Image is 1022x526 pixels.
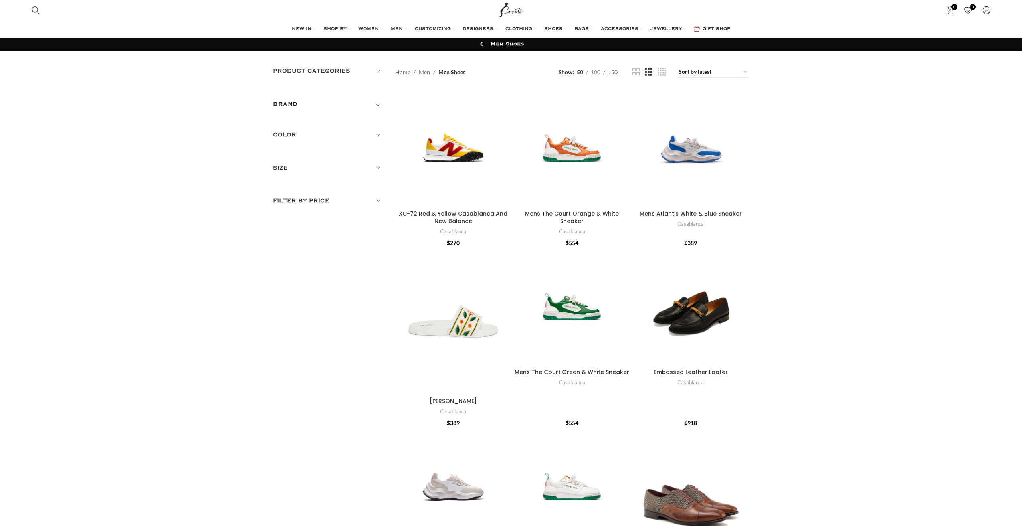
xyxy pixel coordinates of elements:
[601,21,642,37] a: ACCESSORIES
[678,67,749,78] select: Shop order
[505,26,532,32] span: CLOTHING
[601,26,638,32] span: ACCESSORIES
[684,419,697,426] bdi: 918
[28,2,44,18] a: Search
[292,21,315,37] a: NEW IN
[438,68,465,77] span: Men Shoes
[440,228,466,235] a: Casablanca
[463,21,497,37] a: DESIGNERS
[677,379,704,386] a: Casablanca
[574,26,589,32] span: BAGS
[273,196,383,205] h5: Filter by price
[650,21,686,37] a: JEWELLERY
[645,67,652,77] a: Grid view 3
[588,68,603,77] a: 100
[574,68,586,77] a: 50
[574,21,593,37] a: BAGS
[447,419,460,426] bdi: 389
[430,397,477,405] a: [PERSON_NAME]
[491,41,524,48] h1: Men Shoes
[440,408,466,415] a: Casablanca
[399,210,507,225] a: XC-72 Red & Yellow Casablanca And New Balance
[323,21,351,37] a: SHOP BY
[566,419,578,426] bdi: 554
[544,21,566,37] a: SHOES
[544,26,562,32] span: SHOES
[694,21,731,37] a: GIFT SHOP
[650,26,682,32] span: JEWELLERY
[273,99,383,114] div: Toggle filter
[559,228,585,235] a: Casablanca
[633,248,749,365] a: Embossed Leather Loafer
[608,69,618,75] span: 150
[505,21,536,37] a: CLOTHING
[566,239,578,246] bdi: 554
[447,419,450,426] span: $
[684,419,687,426] span: $
[358,21,383,37] a: WOMEN
[640,210,742,218] a: Mens Atlantis White & Blue Sneaker
[970,4,976,10] span: 0
[415,21,455,37] a: CUSTOMIZING
[395,248,512,394] a: Terry Slider
[566,239,569,246] span: $
[960,2,976,18] a: 0
[577,69,583,75] span: 50
[273,67,383,75] h5: Product categories
[605,68,620,77] a: 150
[654,368,728,376] a: Embossed Leather Loafer
[391,26,403,32] span: MEN
[479,38,491,50] a: Go back
[559,68,574,77] span: Show
[960,2,976,18] div: My Wishlist
[395,90,512,206] a: XC-72 Red & Yellow Casablanca And New Balance
[694,26,700,32] img: GiftBag
[514,248,630,365] a: Mens The Court Green & White Sneaker
[415,26,451,32] span: CUSTOMIZING
[273,100,298,109] h5: BRAND
[703,26,731,32] span: GIFT SHOP
[358,26,379,32] span: WOMEN
[514,90,630,206] a: Mens The Court Orange & White Sneaker
[525,210,619,225] a: Mens The Court Orange & White Sneaker
[559,379,585,386] a: Casablanca
[419,68,430,77] a: Men
[591,69,600,75] span: 100
[498,6,525,13] a: Site logo
[632,67,640,77] a: Grid view 2
[684,239,687,246] span: $
[951,4,957,10] span: 0
[323,26,347,32] span: SHOP BY
[447,239,450,246] span: $
[395,68,410,77] a: Home
[515,368,629,376] a: Mens The Court Green & White Sneaker
[658,67,666,77] a: Grid view 4
[463,26,493,32] span: DESIGNERS
[28,21,994,37] div: Main navigation
[941,2,958,18] a: 0
[292,26,311,32] span: NEW IN
[633,90,749,206] a: Mens Atlantis White & Blue Sneaker
[684,239,697,246] bdi: 389
[566,419,569,426] span: $
[273,164,383,172] h5: Size
[391,21,407,37] a: MEN
[395,68,465,77] nav: Breadcrumb
[447,239,460,246] bdi: 270
[273,131,383,139] h5: Color
[677,220,704,228] a: Casablanca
